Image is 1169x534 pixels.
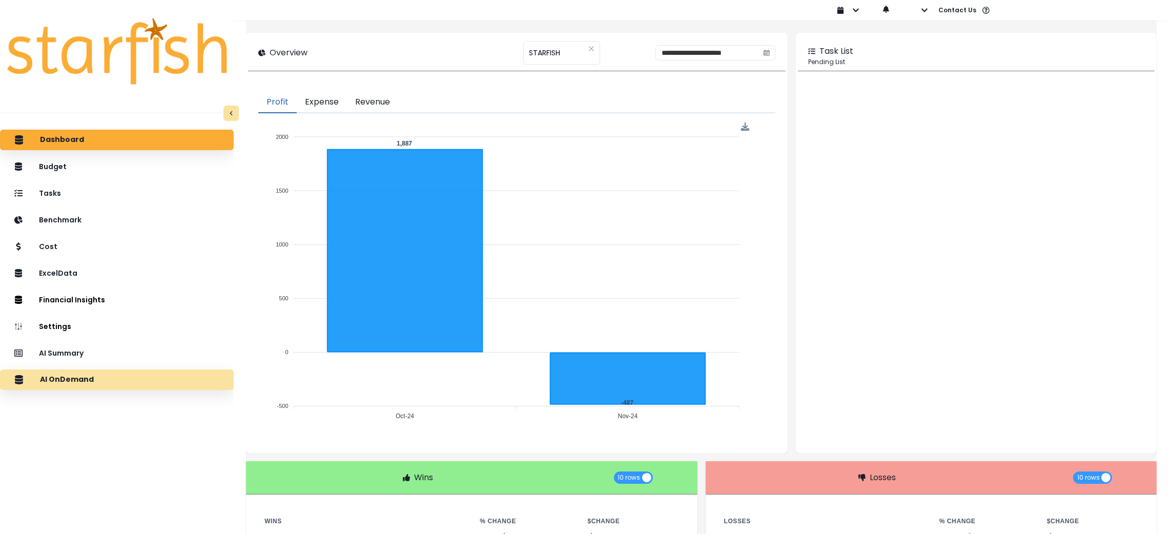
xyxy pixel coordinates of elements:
button: Expense [297,92,347,113]
th: $ Change [580,515,687,527]
tspan: 500 [279,295,289,301]
img: Download Profit [741,122,750,131]
p: Budget [39,162,67,171]
tspan: 0 [285,349,289,355]
th: % Change [471,515,579,527]
p: Benchmark [39,216,81,224]
tspan: 2000 [276,134,288,140]
button: Clear [588,44,594,54]
tspan: 1000 [276,241,288,248]
tspan: 1500 [276,188,288,194]
p: Wins [414,471,433,484]
p: Cost [39,242,57,251]
th: % Change [931,515,1039,527]
button: Revenue [347,92,398,113]
tspan: Nov-24 [618,413,638,420]
th: $ Change [1039,515,1146,527]
th: Losses [716,515,931,527]
p: AI OnDemand [40,375,94,384]
p: Task List [819,45,853,57]
tspan: -500 [277,403,289,409]
svg: close [588,46,594,52]
p: Dashboard [40,135,84,145]
div: Menu [741,122,750,131]
tspan: Oct-24 [396,413,414,420]
th: Wins [256,515,471,527]
button: Profit [258,92,297,113]
span: STARFISH [529,42,560,64]
svg: calendar [763,49,770,56]
p: AI Summary [39,349,84,358]
p: ExcelData [39,269,77,278]
p: Pending List [808,57,1144,67]
p: Tasks [39,189,61,198]
p: Overview [270,47,307,59]
span: 10 rows [618,471,641,484]
p: Losses [870,471,896,484]
span: 10 rows [1077,471,1100,484]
